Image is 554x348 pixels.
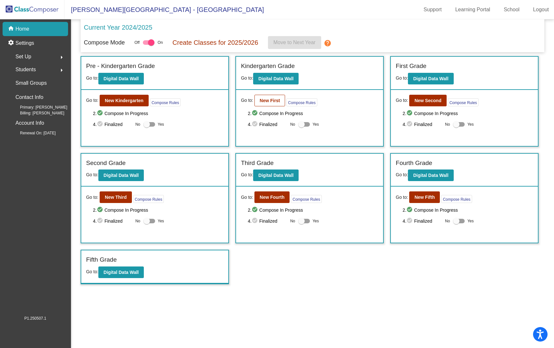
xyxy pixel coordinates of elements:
span: Yes [158,121,164,128]
p: Compose Mode [84,38,125,47]
a: School [499,5,525,15]
span: Yes [467,217,474,225]
span: Yes [158,217,164,225]
label: Third Grade [241,159,273,168]
span: 2. Compose In Progress [403,206,533,214]
button: Compose Rules [291,195,322,203]
span: Off [134,40,140,45]
button: Compose Rules [286,98,317,106]
b: New First [260,98,280,103]
button: New Fifth [409,191,440,203]
span: Go to: [241,172,253,177]
span: Go to: [86,172,98,177]
p: Contact Info [15,93,43,102]
mat-icon: check_circle [406,110,414,117]
button: Digital Data Wall [98,169,144,181]
mat-icon: check_circle [406,121,414,128]
b: New Third [105,195,127,200]
span: 4. Finalized [248,121,287,128]
mat-icon: check_circle [252,206,259,214]
span: Go to: [396,75,408,81]
span: On [158,40,163,45]
span: No [290,121,295,127]
span: 2. Compose In Progress [403,110,533,117]
mat-icon: check_circle [97,206,104,214]
p: Settings [15,39,34,47]
mat-icon: settings [8,39,15,47]
p: Home [15,25,29,33]
p: Create Classes for 2025/2026 [173,38,258,47]
mat-icon: check_circle [97,217,104,225]
span: 4. Finalized [403,121,442,128]
span: Go to: [86,194,98,201]
span: Primary: [PERSON_NAME] [10,104,67,110]
mat-icon: check_circle [252,110,259,117]
mat-icon: check_circle [406,217,414,225]
button: Compose Rules [133,195,164,203]
button: Digital Data Wall [253,169,299,181]
button: Digital Data Wall [408,73,453,84]
label: First Grade [396,62,426,71]
span: 4. Finalized [403,217,442,225]
span: Yes [312,121,319,128]
mat-icon: arrow_right [58,66,65,74]
button: Digital Data Wall [253,73,299,84]
span: Go to: [86,269,98,274]
span: Yes [312,217,319,225]
span: Move to Next Year [273,40,316,45]
b: Digital Data Wall [104,173,139,178]
span: Go to: [241,97,253,104]
button: Digital Data Wall [98,266,144,278]
span: Billing: [PERSON_NAME] [10,110,64,116]
b: Digital Data Wall [413,76,448,81]
span: 2. Compose In Progress [248,110,378,117]
span: 4. Finalized [93,217,132,225]
b: New Kindergarten [105,98,143,103]
a: Learning Portal [450,5,496,15]
mat-icon: check_circle [406,206,414,214]
b: Digital Data Wall [413,173,448,178]
span: Students [15,65,36,74]
span: Go to: [241,75,253,81]
span: Set Up [15,52,31,61]
button: Digital Data Wall [98,73,144,84]
span: Renewal On: [DATE] [10,130,55,136]
span: 4. Finalized [93,121,132,128]
span: Go to: [396,97,408,104]
span: Go to: [241,194,253,201]
p: Current Year 2024/2025 [84,23,152,32]
span: Go to: [396,172,408,177]
span: No [445,218,450,224]
span: No [290,218,295,224]
mat-icon: check_circle [252,217,259,225]
button: Compose Rules [441,195,472,203]
b: Digital Data Wall [258,173,293,178]
button: New Kindergarten [100,95,149,106]
button: Move to Next Year [268,36,321,49]
span: [PERSON_NAME][GEOGRAPHIC_DATA] - [GEOGRAPHIC_DATA] [64,5,264,15]
span: No [135,218,140,224]
span: 4. Finalized [248,217,287,225]
mat-icon: check_circle [97,110,104,117]
span: No [445,121,450,127]
button: Digital Data Wall [408,169,453,181]
span: Go to: [86,75,98,81]
label: Pre - Kindergarten Grade [86,62,155,71]
span: Go to: [396,194,408,201]
mat-icon: arrow_right [58,53,65,61]
mat-icon: check_circle [97,121,104,128]
mat-icon: check_circle [252,121,259,128]
a: Logout [528,5,554,15]
span: 2. Compose In Progress [248,206,378,214]
b: Digital Data Wall [104,76,139,81]
p: Small Groups [15,79,47,88]
label: Fifth Grade [86,255,117,265]
mat-icon: home [8,25,15,33]
b: Digital Data Wall [104,270,139,275]
b: New Second [414,98,441,103]
button: New Fourth [254,191,290,203]
p: Account Info [15,119,44,128]
a: Support [419,5,447,15]
button: New Third [100,191,132,203]
span: Go to: [86,97,98,104]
